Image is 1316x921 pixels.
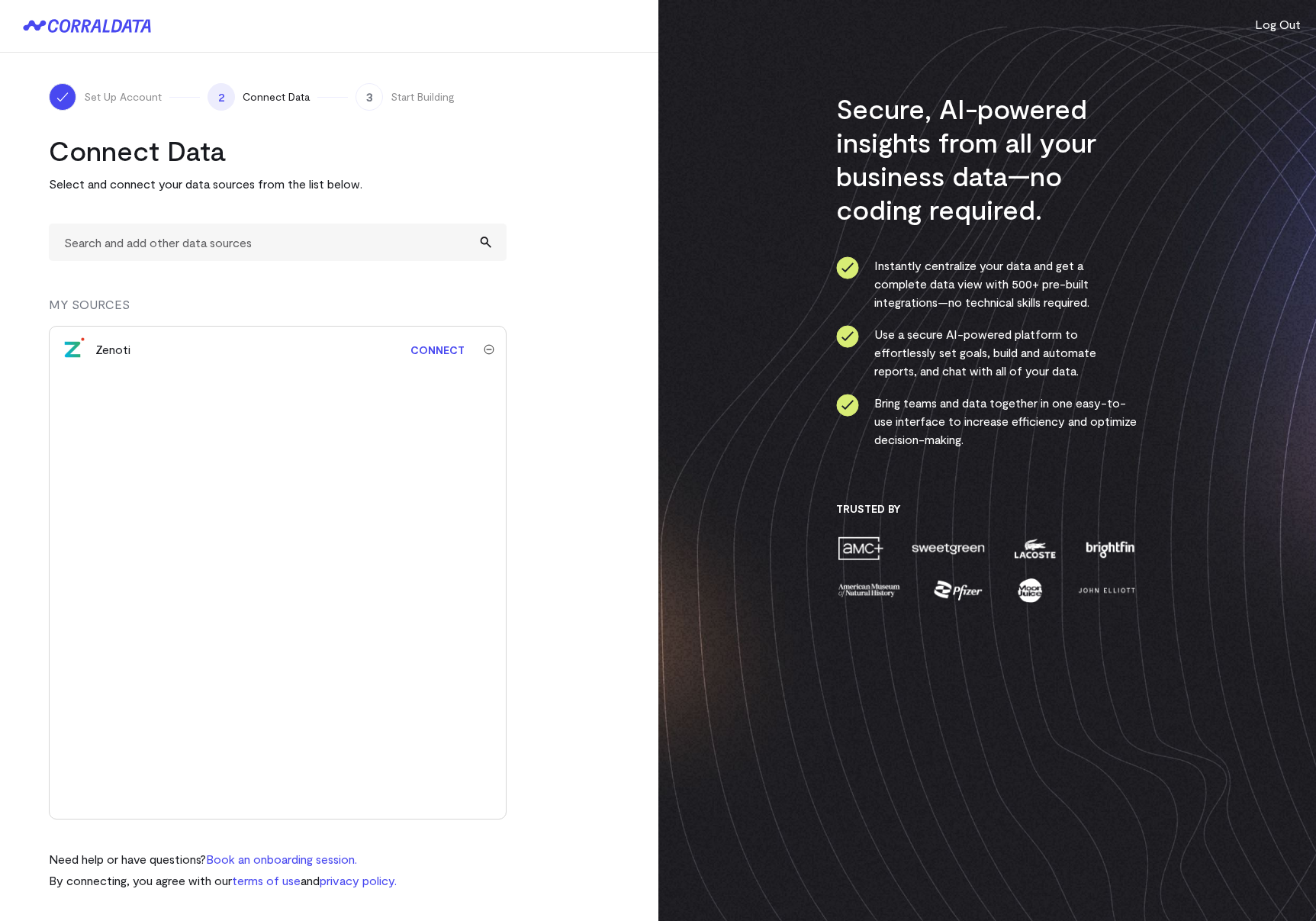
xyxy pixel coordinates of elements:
img: moon-juice-c312e729.png [1015,577,1045,604]
img: amnh-5afada46.png [836,577,902,604]
a: terms of use [232,873,301,887]
img: amc-0b11a8f1.png [836,535,885,562]
span: Start Building [391,89,455,105]
img: lacoste-7a6b0538.png [1012,535,1057,562]
div: MY SOURCES [49,295,507,326]
img: ico-check-circle-4b19435c.svg [836,325,859,348]
img: ico-check-circle-4b19435c.svg [836,394,859,417]
span: 3 [356,83,383,111]
h3: Secure, AI-powered insights from all your business data—no coding required. [836,92,1137,226]
span: 2 [208,83,235,111]
h2: Connect Data [49,134,507,167]
img: sweetgreen-1d1fb32c.png [910,535,986,562]
li: Bring teams and data together in one easy-to-use interface to increase efficiency and optimize de... [836,394,1137,449]
p: Need help or have questions? [49,850,397,868]
img: john-elliott-25751c40.png [1076,577,1137,604]
button: Log Out [1255,15,1301,34]
p: By connecting, you agree with our and [49,871,397,890]
a: Book an onboarding session. [206,852,357,866]
img: trash-40e54a27.svg [484,344,494,355]
img: ico-check-white-5ff98cb1.svg [55,89,70,105]
h3: Trusted By [836,502,1137,516]
img: brightfin-a251e171.png [1083,535,1137,562]
img: pfizer-e137f5fc.png [932,577,985,604]
li: Instantly centralize your data and get a complete data view with 500+ pre-built integrations—no t... [836,256,1137,311]
li: Use a secure AI-powered platform to effortlessly set goals, build and automate reports, and chat ... [836,325,1137,380]
div: Zenoti [95,340,130,359]
span: Connect Data [243,89,310,105]
a: Connect [403,336,472,364]
input: Search and add other data sources [49,224,507,261]
span: Set Up Account [84,89,162,105]
a: privacy policy. [320,873,397,887]
img: zenoti-2086f9c1.png [60,337,85,362]
img: ico-check-circle-4b19435c.svg [836,256,859,279]
p: Select and connect your data sources from the list below. [49,175,507,193]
